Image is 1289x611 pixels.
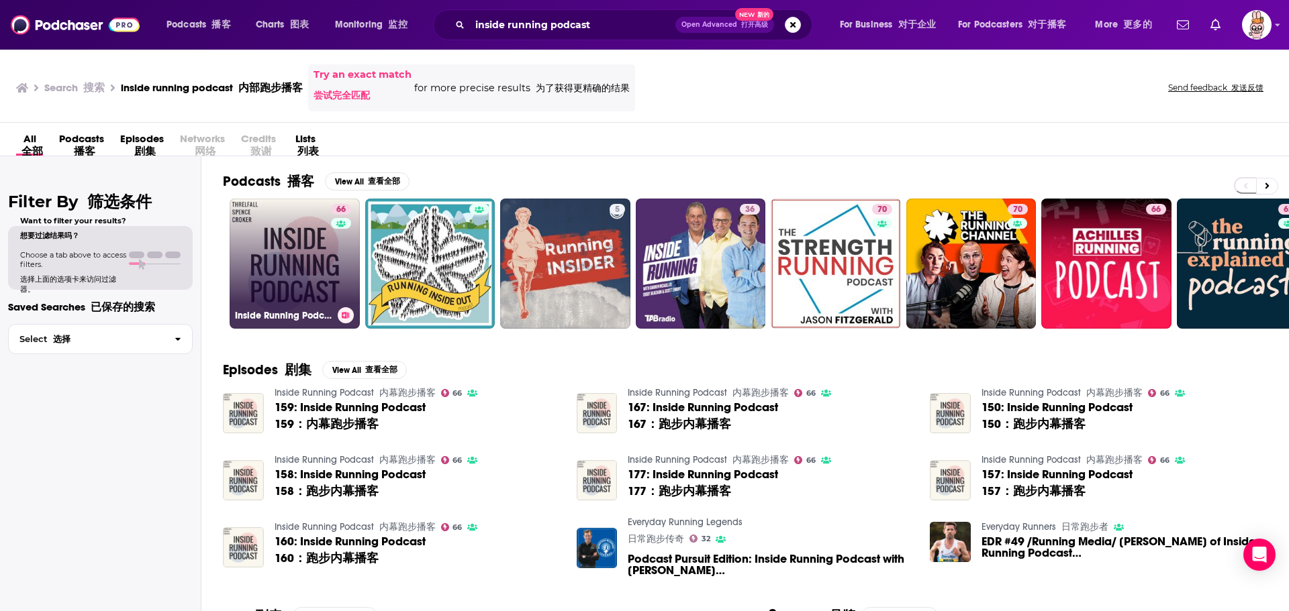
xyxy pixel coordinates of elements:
[982,536,1268,559] span: EDR #49 /Running Media/ [PERSON_NAME] of Inside Running Podcast
[223,361,407,379] a: Episodes 剧集View All 查看全部
[275,551,379,565] font: 160：跑步内幕播客
[414,80,630,96] span: for more precise results
[74,145,95,158] font: 播客
[840,15,937,34] span: For Business
[446,9,826,40] div: Search podcasts, credits, & more...
[325,172,410,190] button: View All 查看全部
[740,204,760,215] a: 36
[388,19,407,30] font: 监控
[53,333,70,344] font: 选择
[91,300,155,313] font: 已保存的搜索
[1148,389,1169,397] a: 66
[1123,19,1151,30] font: 更多的
[121,81,303,95] h3: inside running podcast
[230,199,360,329] a: 66Inside Running Podcast
[441,456,463,464] a: 66
[379,454,436,465] font: 内幕跑步播客
[336,203,346,217] span: 66
[930,460,971,501] img: 157: Inside Running Podcast
[379,387,436,398] font: 内幕跑步播客
[290,19,309,30] font: 图表
[379,521,436,533] font: 内幕跑步播客
[365,365,397,374] font: 查看全部
[898,19,937,30] font: 对于企业
[1008,204,1028,215] a: 70
[1086,14,1169,36] button: open menu
[285,362,312,378] font: 剧集
[949,14,1086,36] button: open menu
[636,199,766,329] a: 36
[577,460,618,501] img: 177: Inside Running Podcast
[675,17,774,33] button: Open Advanced 打开高级New 新的
[1242,10,1272,40] img: User Profile
[958,15,1066,34] span: For Podcasters
[157,14,248,36] button: open menu
[8,324,193,354] button: Select 选择
[930,522,971,563] a: EDR #49 /Running Media/ Brady Threlfall of Inside Running Podcast
[287,173,314,190] font: 播客
[275,521,436,533] a: Inside Running Podcast
[275,402,426,435] a: 159: Inside Running Podcast
[757,11,769,18] font: 新的
[982,454,1143,465] a: Inside Running Podcast
[982,469,1133,502] span: 157: Inside Running Podcast
[689,535,710,543] a: 32
[628,516,743,545] a: Everyday Running Legends
[322,361,407,379] button: View All 查看全部
[134,145,156,158] font: 剧集
[83,81,105,94] font: 搜索
[735,8,774,21] span: New
[180,128,225,156] span: Networks
[1061,521,1108,533] font: 日常跑步者
[1243,539,1276,571] div: Open Intercom Messenger
[982,402,1133,435] a: 150: Inside Running Podcast
[681,21,768,28] span: Open Advanced
[368,176,400,186] font: 查看全部
[44,81,105,95] h3: Search
[1086,387,1143,398] font: 内幕跑步播客
[628,469,778,502] span: 177: Inside Running Podcast
[275,454,436,465] a: Inside Running Podcast
[292,128,319,156] span: Lists
[223,172,314,190] h2: Podcasts
[1231,82,1263,93] font: 发送反馈
[745,203,755,217] span: 36
[223,393,264,434] a: 159: Inside Running Podcast
[930,393,971,434] img: 150: Inside Running Podcast
[732,387,789,398] font: 内幕跑步播客
[11,12,140,38] img: Podchaser - Follow, Share and Rate Podcasts
[1164,82,1268,95] button: Send feedback 发送反馈
[628,402,778,435] span: 167: Inside Running Podcast
[741,21,768,28] font: 打开高级
[275,536,426,569] a: 160: Inside Running Podcast
[982,521,1108,533] a: Everyday Runners
[1160,457,1169,463] span: 66
[536,82,630,94] font: 为了获得更精确的结果
[335,15,408,34] span: Monitoring
[452,390,462,396] span: 66
[1172,13,1194,36] a: Show notifications dropdown
[1146,204,1166,215] a: 66
[1086,454,1143,465] font: 内幕跑步播客
[982,416,1086,431] font: 150：跑步内幕播客
[982,536,1268,559] a: EDR #49 /Running Media/ Brady Threlfall of Inside Running Podcast
[256,15,309,34] span: Charts
[830,14,953,36] button: open menu
[20,250,126,300] span: Choose a tab above to access filters.
[577,528,618,569] a: Podcast Pursuit Edition: Inside Running Podcast with Brady Threlfall
[223,361,312,379] h2: Episodes
[1242,10,1272,40] span: Logged in as Nouel
[628,553,914,576] a: Podcast Pursuit Edition: Inside Running Podcast with Brady Threlfall
[211,19,230,30] font: 播客
[500,199,630,329] a: 5
[1151,203,1161,217] span: 66
[292,128,319,156] a: Lists 列表
[877,203,887,217] span: 70
[982,484,1086,498] font: 157：跑步内幕播客
[223,460,264,501] img: 158: Inside Running Podcast
[120,128,164,156] span: Episodes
